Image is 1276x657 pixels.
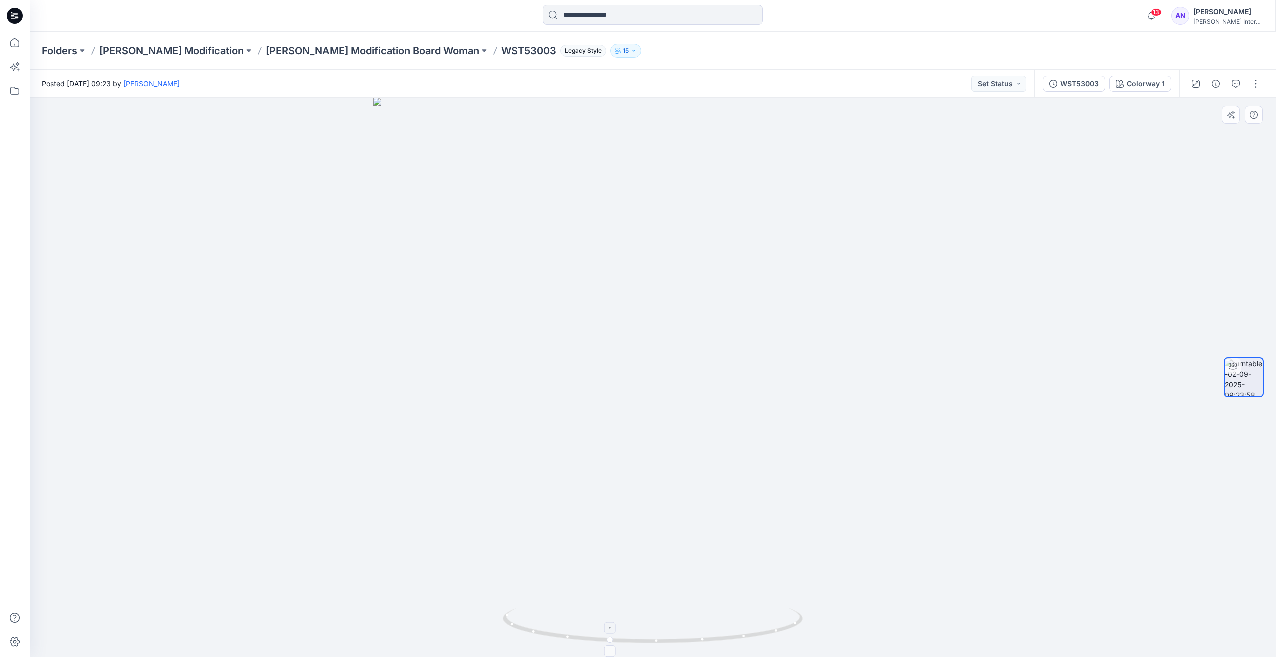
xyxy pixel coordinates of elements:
div: [PERSON_NAME] International [1193,18,1263,25]
button: Legacy Style [556,44,606,58]
div: AN [1171,7,1189,25]
span: 13 [1151,8,1162,16]
div: [PERSON_NAME] [1193,6,1263,18]
div: Colorway 1 [1127,78,1165,89]
p: 15 [623,45,629,56]
a: [PERSON_NAME] Modification Board Woman [266,44,479,58]
a: [PERSON_NAME] Modification [99,44,244,58]
img: turntable-02-09-2025-09:23:58 [1225,358,1263,396]
button: Details [1208,76,1224,92]
span: Posted [DATE] 09:23 by [42,78,180,89]
button: WST53003 [1043,76,1105,92]
button: Colorway 1 [1109,76,1171,92]
a: [PERSON_NAME] [123,79,180,88]
div: WST53003 [1060,78,1099,89]
button: 15 [610,44,641,58]
p: WST53003 [501,44,556,58]
span: Legacy Style [560,45,606,57]
a: Folders [42,44,77,58]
